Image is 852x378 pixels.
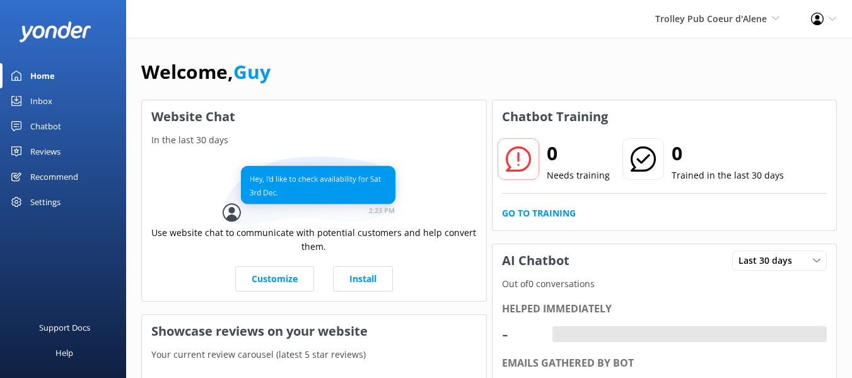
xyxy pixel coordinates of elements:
[672,168,784,182] p: Trained in the last 30 days
[502,206,576,220] a: Go to Training
[151,226,477,254] p: Use website chat to communicate with potential customers and help convert them.
[333,266,393,292] a: Install
[30,114,61,139] div: Chatbot
[233,59,271,85] a: Guy
[142,133,486,147] p: In the last 30 days
[30,164,78,189] div: Recommend
[142,315,486,348] h3: Showcase reviews on your website
[552,326,562,343] div: -
[547,138,610,168] h2: 0
[672,138,784,168] h2: 0
[30,88,52,114] div: Inbox
[142,100,486,133] h3: Website Chat
[502,355,827,372] div: Emails gathered by bot
[223,157,406,225] img: conversation...
[39,315,90,340] div: Support Docs
[502,319,540,349] div: -
[493,277,837,291] p: Out of 0 conversations
[493,100,617,133] h3: Chatbot Training
[655,13,767,25] span: Trolley Pub Coeur d'Alene
[141,57,271,87] h1: Welcome,
[30,63,55,88] div: Home
[738,254,800,268] span: Last 30 days
[55,340,73,365] div: Help
[235,266,314,292] a: Customize
[19,21,91,42] img: yonder-white-logo.png
[30,139,61,164] div: Reviews
[547,168,610,182] p: Needs training
[30,189,61,215] div: Settings
[142,348,486,362] p: Your current review carousel (latest 5 star reviews)
[502,301,827,317] div: Helped immediately
[493,244,579,277] h3: AI Chatbot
